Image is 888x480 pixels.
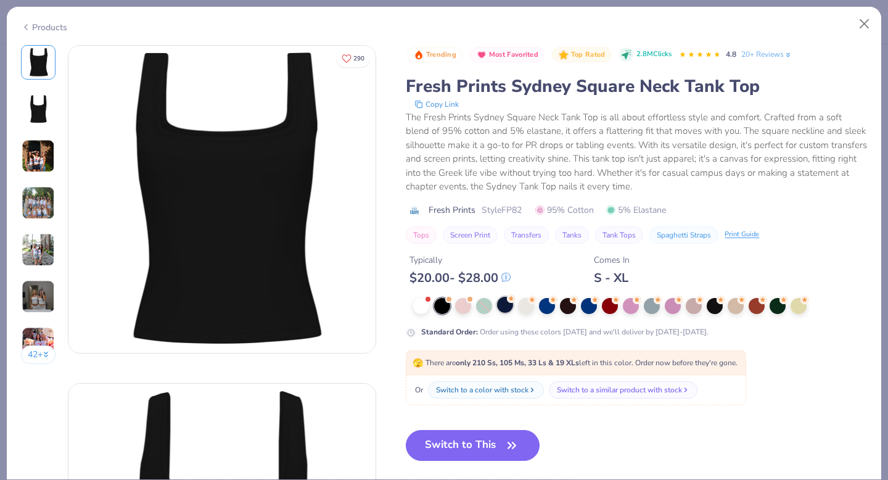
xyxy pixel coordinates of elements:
[559,50,569,60] img: Top Rated sort
[426,51,456,58] span: Trending
[726,49,736,59] span: 4.8
[549,381,697,399] button: Switch to a similar product with stock
[741,49,792,60] a: 20+ Reviews
[606,204,666,217] span: 5% Elastane
[594,270,630,286] div: S - XL
[411,98,462,110] button: copy to clipboard
[535,204,594,217] span: 95% Cotton
[504,226,549,244] button: Transfers
[414,50,424,60] img: Trending sort
[68,46,376,353] img: Front
[470,47,545,63] button: Badge Button
[21,21,67,34] div: Products
[477,50,487,60] img: Most Favorited sort
[413,358,738,368] span: There are left in this color. Order now before they're gone.
[489,51,538,58] span: Most Favorited
[429,204,475,217] span: Fresh Prints
[456,358,579,368] strong: only 210 Ss, 105 Ms, 33 Ls & 19 XLs
[853,12,876,36] button: Close
[22,280,55,313] img: User generated content
[406,226,437,244] button: Tops
[406,205,422,215] img: brand logo
[22,233,55,267] img: User generated content
[353,56,364,62] span: 290
[636,49,672,60] span: 2.8M Clicks
[406,110,867,194] div: The Fresh Prints Sydney Square Neck Tank Top is all about effortless style and comfort. Crafted f...
[22,327,55,360] img: User generated content
[409,254,511,267] div: Typically
[336,49,370,67] button: Like
[407,47,462,63] button: Badge Button
[443,226,498,244] button: Screen Print
[22,186,55,220] img: User generated content
[428,381,544,399] button: Switch to a color with stock
[23,48,53,77] img: Front
[21,346,56,364] button: 42+
[406,75,867,98] div: Fresh Prints Sydney Square Neck Tank Top
[421,326,709,337] div: Order using these colors [DATE] and we'll deliver by [DATE]-[DATE].
[552,47,611,63] button: Badge Button
[413,384,423,395] span: Or
[595,226,643,244] button: Tank Tops
[482,204,522,217] span: Style FP82
[22,139,55,173] img: User generated content
[594,254,630,267] div: Comes In
[571,51,606,58] span: Top Rated
[649,226,718,244] button: Spaghetti Straps
[421,327,478,337] strong: Standard Order :
[23,94,53,124] img: Back
[557,384,682,395] div: Switch to a similar product with stock
[406,430,540,461] button: Switch to This
[413,357,423,369] span: 🫣
[409,270,511,286] div: $ 20.00 - $ 28.00
[555,226,589,244] button: Tanks
[436,384,528,395] div: Switch to a color with stock
[679,45,721,65] div: 4.8 Stars
[725,230,759,240] div: Print Guide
